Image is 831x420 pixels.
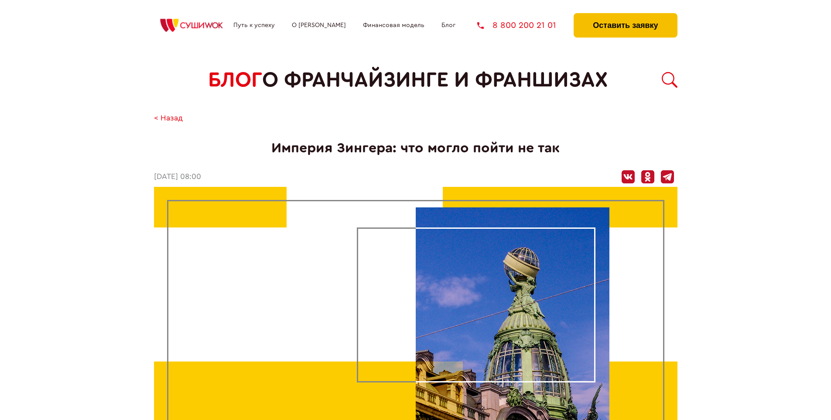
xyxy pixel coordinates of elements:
[477,21,556,30] a: 8 800 200 21 01
[292,22,346,29] a: О [PERSON_NAME]
[441,22,455,29] a: Блог
[154,140,677,156] h1: Империя Зингера: что могло пойти не так
[154,172,201,182] time: [DATE] 08:00
[574,13,677,38] button: Оставить заявку
[233,22,275,29] a: Путь к успеху
[262,68,608,92] span: о франчайзинге и франшизах
[492,21,556,30] span: 8 800 200 21 01
[363,22,424,29] a: Финансовая модель
[208,68,262,92] span: БЛОГ
[154,114,183,123] a: < Назад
